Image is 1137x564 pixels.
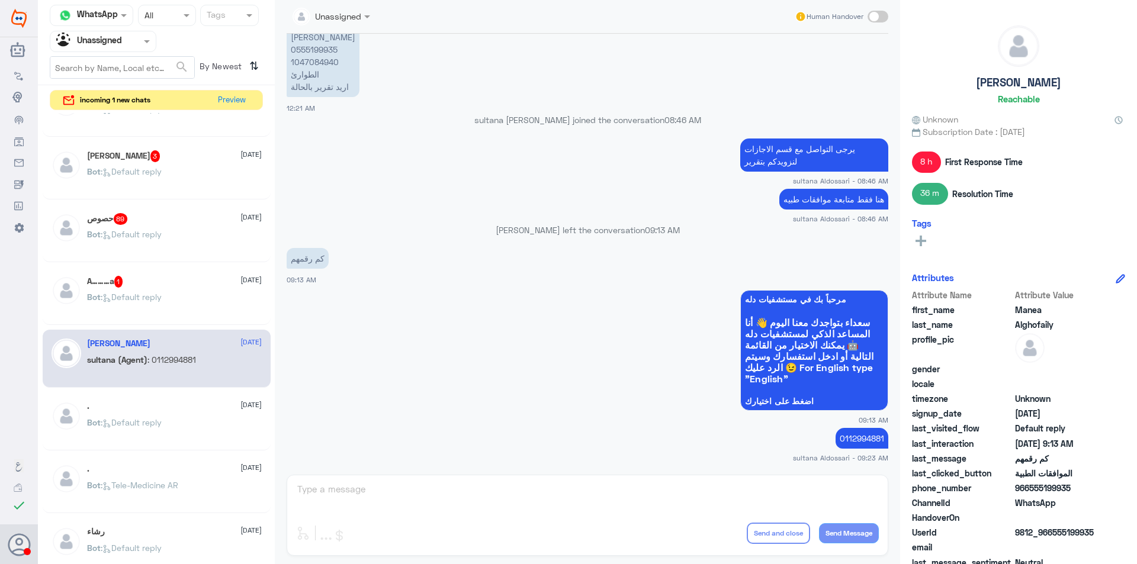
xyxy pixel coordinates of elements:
[1015,452,1101,465] span: كم رقمهم
[664,115,701,125] span: 08:46 AM
[912,541,1013,553] span: email
[912,363,1013,375] span: gender
[114,213,128,225] span: 89
[745,295,884,304] span: مرحباً بك في مستشفيات دله
[912,183,948,204] span: 36 m
[747,523,810,544] button: Send and close
[52,527,81,556] img: defaultAdmin.png
[1015,289,1101,301] span: Attribute Value
[287,248,329,269] p: 12/8/2025, 9:13 AM
[779,189,888,210] p: 12/8/2025, 8:46 AM
[287,224,888,236] p: [PERSON_NAME] left the conversation
[87,292,101,302] span: Bot
[213,91,250,110] button: Preview
[1015,363,1101,375] span: null
[287,114,888,126] p: sultana [PERSON_NAME] joined the conversation
[740,138,888,172] p: 12/8/2025, 8:46 AM
[87,166,101,176] span: Bot
[912,407,1013,420] span: signup_date
[745,397,884,406] span: اضغط على اختيارك
[87,480,101,490] span: Bot
[836,428,888,449] p: 12/8/2025, 9:23 AM
[52,150,81,180] img: defaultAdmin.png
[240,212,262,223] span: [DATE]
[240,462,262,473] span: [DATE]
[912,437,1013,450] span: last_interaction
[1015,392,1101,405] span: Unknown
[80,95,150,105] span: incoming 1 new chats
[912,318,1013,331] span: last_name
[287,27,359,97] p: 12/8/2025, 12:21 AM
[87,229,101,239] span: Bot
[240,275,262,285] span: [DATE]
[745,317,884,384] span: سعداء بتواجدك معنا اليوم 👋 أنا المساعد الذكي لمستشفيات دله 🤖 يمكنك الاختيار من القائمة التالية أو...
[1015,511,1101,524] span: null
[912,526,1013,539] span: UserId
[945,156,1023,168] span: First Response Time
[101,417,162,427] span: : Default reply
[175,60,189,74] span: search
[976,76,1061,89] h5: [PERSON_NAME]
[87,527,105,537] h5: رشاء
[1015,497,1101,509] span: 2
[87,417,101,427] span: Bot
[52,464,81,494] img: defaultAdmin.png
[1015,407,1101,420] span: 2025-08-11T09:24:58.332Z
[87,464,89,474] h5: .
[101,292,162,302] span: : Default reply
[52,339,81,368] img: defaultAdmin.png
[1015,482,1101,494] span: 966555199935
[175,57,189,77] button: search
[101,166,162,176] span: : Default reply
[807,11,863,22] span: Human Handover
[912,289,1013,301] span: Attribute Name
[912,152,941,173] span: 8 h
[87,401,89,411] h5: .
[912,452,1013,465] span: last_message
[12,498,26,513] i: check
[1015,437,1101,450] span: 2025-08-12T06:13:34.782Z
[998,26,1039,66] img: defaultAdmin.png
[912,272,954,283] h6: Attributes
[101,229,162,239] span: : Default reply
[912,218,932,228] h6: Tags
[195,56,245,80] span: By Newest
[793,453,888,463] span: sultana Aldossari - 09:23 AM
[1015,378,1101,390] span: null
[912,482,1013,494] span: phone_number
[645,225,680,235] span: 09:13 AM
[912,378,1013,390] span: locale
[912,422,1013,434] span: last_visited_flow
[87,213,128,225] h5: حصوص
[249,56,259,76] i: ⇅
[87,104,101,114] span: Bot
[793,176,888,186] span: sultana Aldossari - 08:46 AM
[819,523,879,543] button: Send Message
[287,104,315,112] span: 12:21 AM
[1015,422,1101,434] span: Default reply
[1015,541,1101,553] span: null
[52,401,81,431] img: defaultAdmin.png
[240,399,262,410] span: [DATE]
[912,497,1013,509] span: ChannelId
[1015,467,1101,479] span: الموافقات الطبية
[912,125,1125,138] span: Subscription Date : [DATE]
[11,9,27,28] img: Widebot Logo
[101,104,162,114] span: : Default reply
[912,467,1013,479] span: last_clicked_button
[101,543,162,553] span: : Default reply
[52,276,81,305] img: defaultAdmin.png
[50,57,194,78] input: Search by Name, Local etc…
[912,392,1013,405] span: timezone
[912,333,1013,360] span: profile_pic
[8,533,30,556] button: Avatar
[87,150,160,162] h5: محيا الحربي
[87,276,123,288] h5: A………a
[114,276,123,288] span: 1
[56,33,74,50] img: Unassigned.svg
[998,94,1040,104] h6: Reachable
[56,7,74,24] img: whatsapp.png
[240,525,262,536] span: [DATE]
[150,150,160,162] span: 3
[87,543,101,553] span: Bot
